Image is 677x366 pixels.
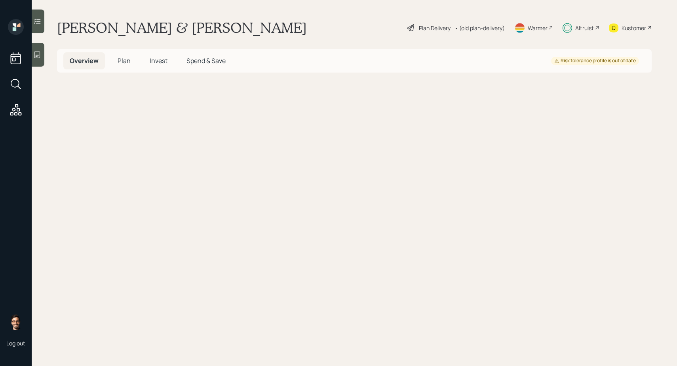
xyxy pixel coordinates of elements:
[8,314,24,330] img: sami-boghos-headshot.png
[554,57,636,64] div: Risk tolerance profile is out of date
[6,339,25,347] div: Log out
[575,24,594,32] div: Altruist
[150,56,167,65] span: Invest
[455,24,505,32] div: • (old plan-delivery)
[622,24,646,32] div: Kustomer
[57,19,307,36] h1: [PERSON_NAME] & [PERSON_NAME]
[528,24,548,32] div: Warmer
[419,24,451,32] div: Plan Delivery
[118,56,131,65] span: Plan
[70,56,99,65] span: Overview
[186,56,226,65] span: Spend & Save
